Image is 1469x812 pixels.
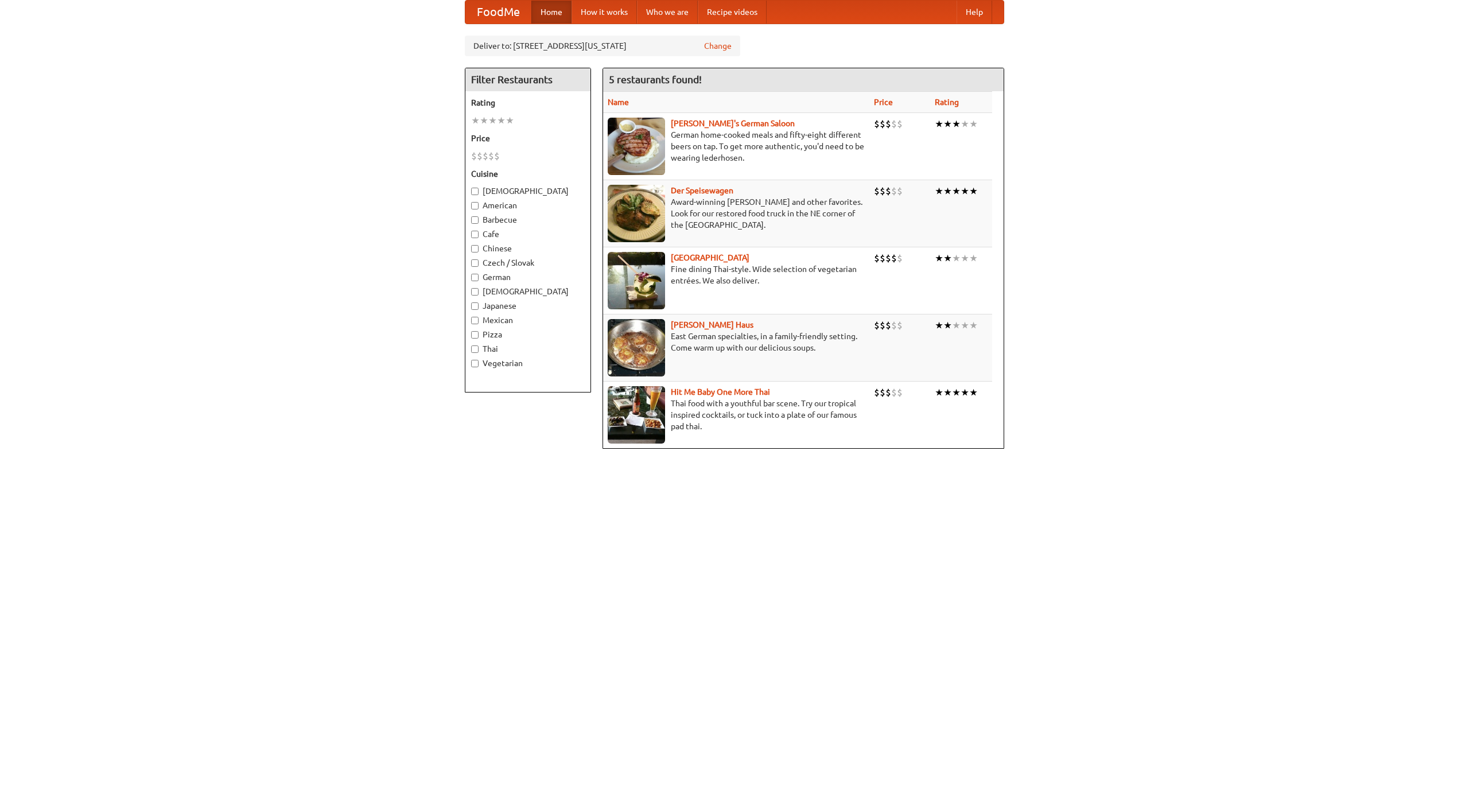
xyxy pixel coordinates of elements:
li: $ [471,150,477,162]
li: ★ [961,185,969,197]
label: Barbecue [471,214,585,226]
li: $ [897,118,903,130]
b: [PERSON_NAME]'s German Saloon [671,119,795,128]
li: $ [874,319,880,332]
img: kohlhaus.jpg [608,319,665,376]
input: German [471,274,479,281]
li: $ [897,252,903,265]
li: $ [880,185,885,197]
input: Mexican [471,317,479,324]
input: Barbecue [471,216,479,224]
li: $ [880,319,885,332]
input: Czech / Slovak [471,259,479,267]
label: American [471,200,585,211]
li: ★ [969,185,978,197]
input: Chinese [471,245,479,252]
li: $ [891,185,897,197]
a: How it works [572,1,637,24]
a: FoodMe [465,1,531,24]
li: $ [885,252,891,265]
img: satay.jpg [608,252,665,309]
li: $ [885,185,891,197]
a: [GEOGRAPHIC_DATA] [671,253,749,262]
li: ★ [952,118,961,130]
li: ★ [943,319,952,332]
a: Rating [935,98,959,107]
li: $ [897,386,903,399]
a: Recipe videos [698,1,767,24]
li: ★ [506,114,514,127]
li: ★ [471,114,480,127]
li: ★ [961,252,969,265]
li: $ [891,319,897,332]
li: $ [897,185,903,197]
li: ★ [969,386,978,399]
label: [DEMOGRAPHIC_DATA] [471,286,585,297]
li: $ [897,319,903,332]
li: $ [874,386,880,399]
img: esthers.jpg [608,118,665,175]
label: German [471,271,585,283]
a: Home [531,1,572,24]
label: Japanese [471,300,585,312]
li: $ [885,319,891,332]
p: German home-cooked meals and fifty-eight different beers on tap. To get more authentic, you'd nee... [608,129,865,164]
label: Vegetarian [471,358,585,369]
p: Thai food with a youthful bar scene. Try our tropical inspired cocktails, or tuck into a plate of... [608,398,865,432]
label: Mexican [471,314,585,326]
li: $ [880,252,885,265]
li: $ [874,252,880,265]
li: $ [885,386,891,399]
li: ★ [480,114,488,127]
a: Der Speisewagen [671,186,733,195]
li: ★ [961,118,969,130]
h5: Rating [471,97,585,108]
div: Deliver to: [STREET_ADDRESS][US_STATE] [465,36,740,56]
img: speisewagen.jpg [608,185,665,242]
li: $ [885,118,891,130]
a: Who we are [637,1,698,24]
input: [DEMOGRAPHIC_DATA] [471,288,479,296]
input: Thai [471,345,479,353]
li: $ [874,185,880,197]
li: ★ [952,185,961,197]
p: East German specialties, in a family-friendly setting. Come warm up with our delicious soups. [608,331,865,353]
h4: Filter Restaurants [465,68,590,91]
a: Change [704,40,732,52]
li: ★ [969,118,978,130]
li: ★ [943,118,952,130]
li: ★ [961,319,969,332]
ng-pluralize: 5 restaurants found! [609,74,702,85]
input: Vegetarian [471,360,479,367]
input: Cafe [471,231,479,238]
li: ★ [935,386,943,399]
li: $ [891,118,897,130]
h5: Price [471,133,585,144]
input: American [471,202,479,209]
li: ★ [969,252,978,265]
li: ★ [961,386,969,399]
li: ★ [935,319,943,332]
li: $ [880,386,885,399]
li: $ [874,118,880,130]
li: $ [891,386,897,399]
li: ★ [943,386,952,399]
li: $ [891,252,897,265]
a: Price [874,98,893,107]
h5: Cuisine [471,168,585,180]
a: Help [957,1,992,24]
p: Award-winning [PERSON_NAME] and other favorites. Look for our restored food truck in the NE corne... [608,196,865,231]
a: Name [608,98,629,107]
li: ★ [952,319,961,332]
li: ★ [935,185,943,197]
input: Pizza [471,331,479,339]
label: Chinese [471,243,585,254]
li: ★ [952,252,961,265]
b: [PERSON_NAME] Haus [671,320,753,329]
li: ★ [935,252,943,265]
li: ★ [488,114,497,127]
p: Fine dining Thai-style. Wide selection of vegetarian entrées. We also deliver. [608,263,865,286]
li: $ [483,150,488,162]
